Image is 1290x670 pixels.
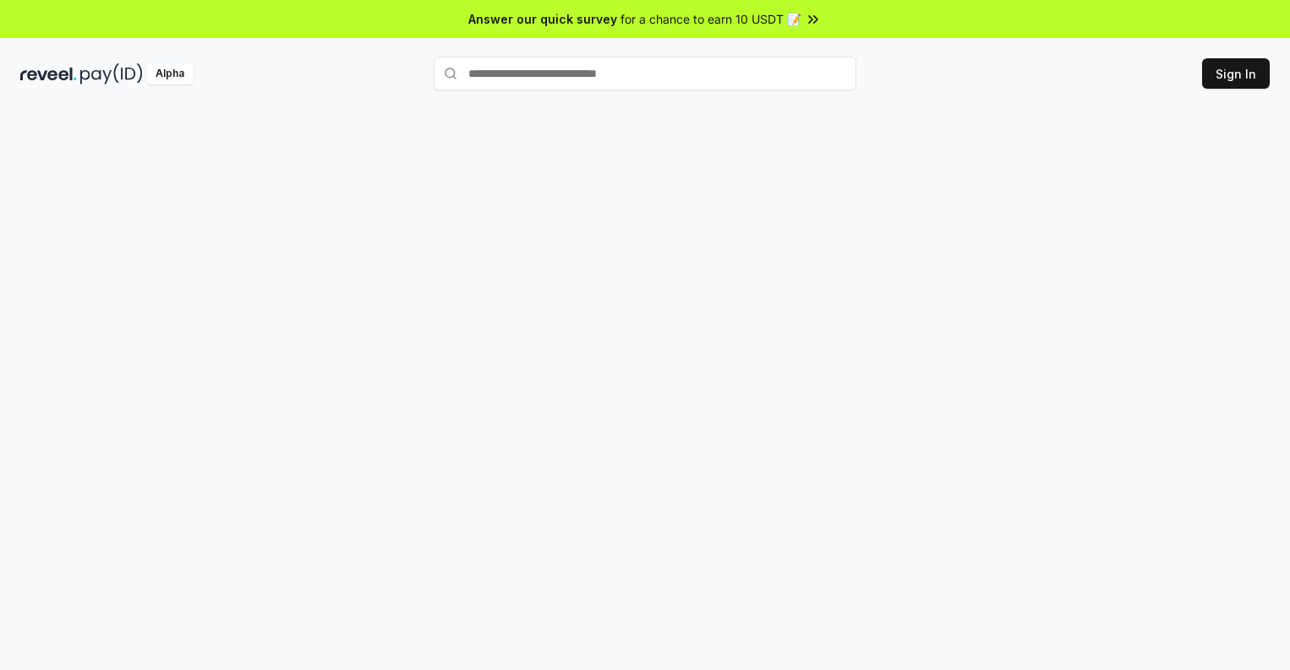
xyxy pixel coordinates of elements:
[146,63,194,84] div: Alpha
[80,63,143,84] img: pay_id
[1202,58,1270,89] button: Sign In
[20,63,77,84] img: reveel_dark
[620,10,801,28] span: for a chance to earn 10 USDT 📝
[468,10,617,28] span: Answer our quick survey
